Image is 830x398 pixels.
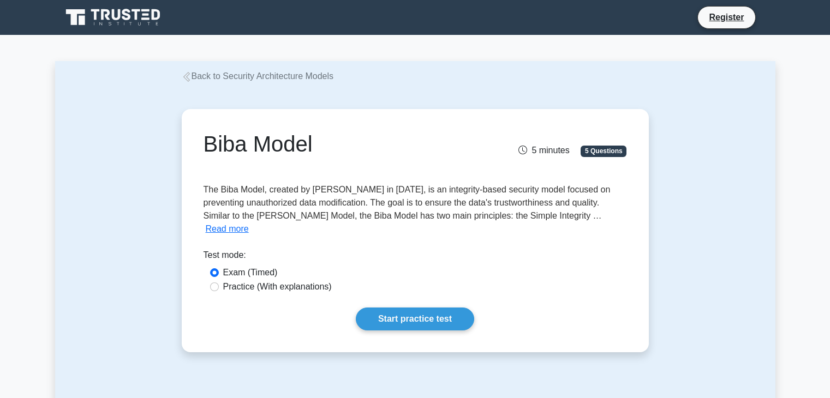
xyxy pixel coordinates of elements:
a: Back to Security Architecture Models [182,71,334,81]
label: Exam (Timed) [223,266,278,279]
span: 5 Questions [581,146,626,156]
button: Read more [206,222,249,236]
a: Start practice test [356,307,474,330]
span: The Biba Model, created by [PERSON_NAME] in [DATE], is an integrity-based security model focused ... [204,185,611,220]
span: 5 minutes [518,146,569,155]
div: Test mode: [204,249,627,266]
h1: Biba Model [204,131,481,157]
a: Register [702,10,750,24]
label: Practice (With explanations) [223,280,332,293]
